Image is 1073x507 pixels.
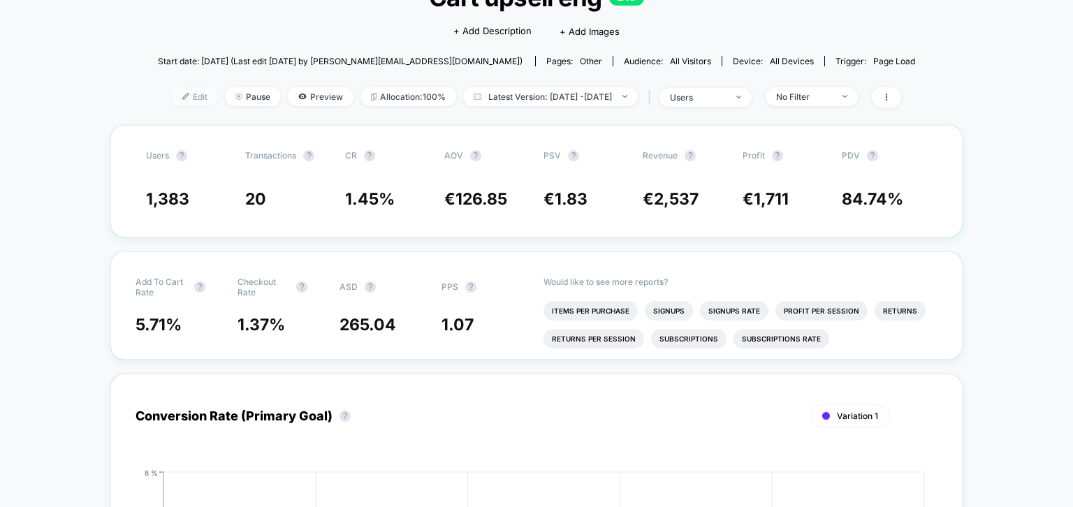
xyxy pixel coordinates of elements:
[465,281,476,293] button: ?
[560,26,620,37] span: + Add Images
[624,56,711,66] div: Audience:
[146,189,189,209] span: 1,383
[182,93,189,100] img: edit
[543,301,638,321] li: Items Per Purchase
[340,281,358,292] span: ASD
[238,315,285,335] span: 1.37 %
[345,150,357,161] span: CR
[245,189,266,209] span: 20
[622,95,627,98] img: end
[296,281,307,293] button: ?
[543,329,644,348] li: Returns Per Session
[340,411,351,422] button: ?
[722,56,824,66] span: Device:
[364,150,375,161] button: ?
[867,150,878,161] button: ?
[444,189,507,209] span: €
[238,277,289,297] span: Checkout Rate
[441,281,458,292] span: PPS
[643,189,699,209] span: €
[654,189,699,209] span: 2,537
[645,87,659,108] span: |
[743,150,765,161] span: Profit
[685,150,696,161] button: ?
[172,87,218,106] span: Edit
[733,329,829,348] li: Subscriptions Rate
[555,189,587,209] span: 1.83
[340,315,396,335] span: 265.04
[842,189,903,209] span: 84.74 %
[568,150,579,161] button: ?
[736,96,741,98] img: end
[158,56,523,66] span: Start date: [DATE] (Last edit [DATE] by [PERSON_NAME][EMAIL_ADDRESS][DOMAIN_NAME])
[776,91,832,102] div: No Filter
[670,56,711,66] span: All Visitors
[288,87,353,106] span: Preview
[474,93,481,100] img: calendar
[670,92,726,103] div: users
[543,189,587,209] span: €
[365,281,376,293] button: ?
[145,468,158,476] tspan: 8 %
[303,150,314,161] button: ?
[546,56,602,66] div: Pages:
[651,329,727,348] li: Subscriptions
[470,150,481,161] button: ?
[360,87,456,106] span: Allocation: 100%
[444,150,463,161] span: AOV
[245,150,296,161] span: Transactions
[643,150,678,161] span: Revenue
[770,56,814,66] span: all devices
[543,277,937,287] p: Would like to see more reports?
[441,315,474,335] span: 1.07
[842,95,847,98] img: end
[194,281,205,293] button: ?
[645,301,693,321] li: Signups
[463,87,638,106] span: Latest Version: [DATE] - [DATE]
[700,301,768,321] li: Signups Rate
[225,87,281,106] span: Pause
[136,277,187,297] span: Add To Cart Rate
[743,189,789,209] span: €
[875,301,926,321] li: Returns
[543,150,561,161] span: PSV
[455,189,507,209] span: 126.85
[176,150,187,161] button: ?
[146,150,169,161] span: users
[775,301,868,321] li: Profit Per Session
[580,56,602,66] span: other
[754,189,789,209] span: 1,711
[873,56,915,66] span: Page Load
[842,150,860,161] span: PDV
[453,24,532,38] span: + Add Description
[835,56,915,66] div: Trigger:
[837,411,878,421] span: Variation 1
[235,93,242,100] img: end
[371,93,377,101] img: rebalance
[345,189,395,209] span: 1.45 %
[136,315,182,335] span: 5.71 %
[772,150,783,161] button: ?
